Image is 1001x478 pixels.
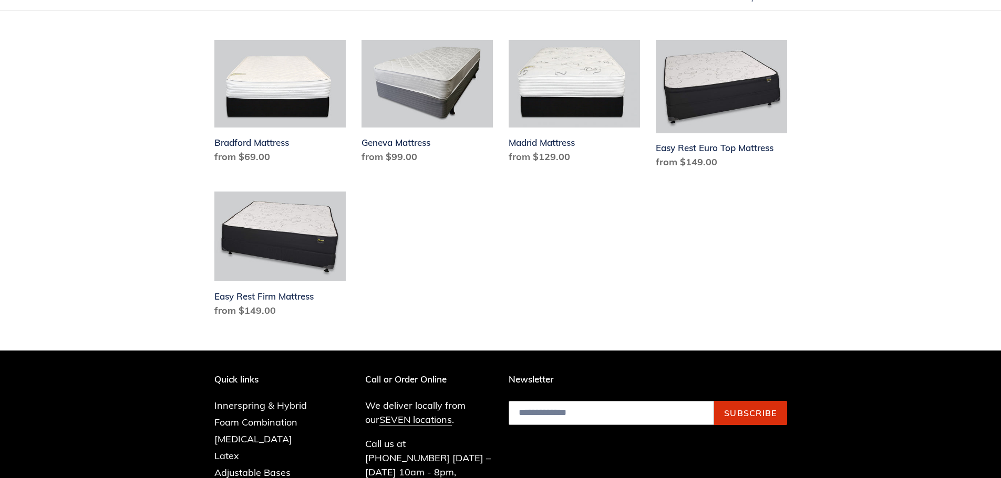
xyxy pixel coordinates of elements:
[214,416,297,428] a: Foam Combination
[214,192,346,322] a: Easy Rest Firm Mattress
[509,374,787,385] p: Newsletter
[214,40,346,168] a: Bradford Mattress
[214,374,323,385] p: Quick links
[365,374,493,385] p: Call or Order Online
[214,399,307,411] a: Innerspring & Hybrid
[714,401,787,425] button: Subscribe
[379,413,452,426] a: SEVEN locations
[362,40,493,168] a: Geneva Mattress
[724,408,777,418] span: Subscribe
[214,450,239,462] a: Latex
[365,398,493,427] p: We deliver locally from our .
[214,433,292,445] a: [MEDICAL_DATA]
[656,40,787,174] a: Easy Rest Euro Top Mattress
[509,40,640,168] a: Madrid Mattress
[509,401,714,425] input: Email address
